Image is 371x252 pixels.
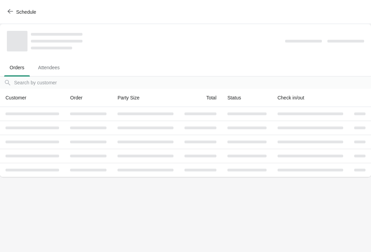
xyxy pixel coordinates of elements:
[272,89,349,107] th: Check in/out
[3,6,42,18] button: Schedule
[14,76,371,89] input: Search by customer
[4,61,30,74] span: Orders
[179,89,222,107] th: Total
[112,89,179,107] th: Party Size
[222,89,272,107] th: Status
[65,89,112,107] th: Order
[33,61,65,74] span: Attendees
[16,9,36,15] span: Schedule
